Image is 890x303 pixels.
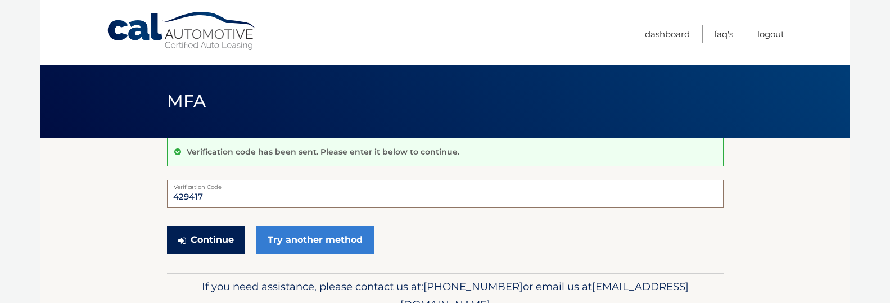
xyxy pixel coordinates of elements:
[167,180,724,189] label: Verification Code
[187,147,459,157] p: Verification code has been sent. Please enter it below to continue.
[714,25,733,43] a: FAQ's
[106,11,258,51] a: Cal Automotive
[757,25,784,43] a: Logout
[167,180,724,208] input: Verification Code
[423,280,523,293] span: [PHONE_NUMBER]
[256,226,374,254] a: Try another method
[645,25,690,43] a: Dashboard
[167,226,245,254] button: Continue
[167,91,206,111] span: MFA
